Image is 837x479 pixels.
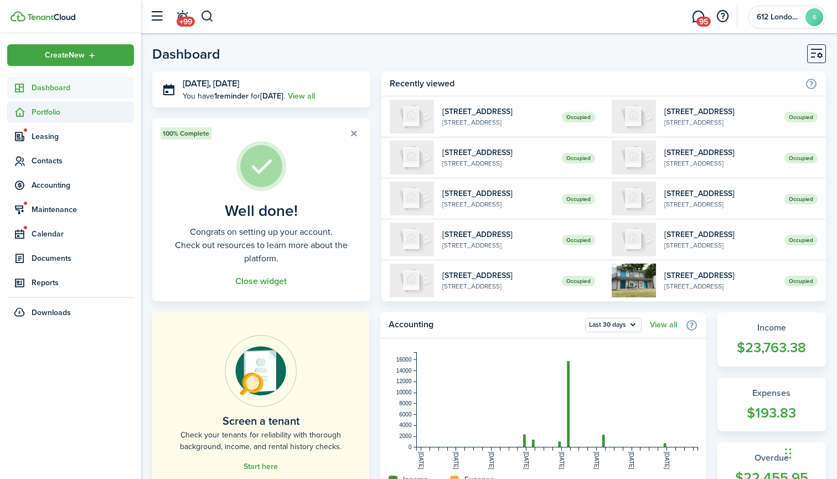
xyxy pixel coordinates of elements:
tspan: [DATE] [488,452,494,470]
img: 614201 [612,264,656,297]
tspan: 6000 [400,411,412,418]
span: 100% Complete [163,128,209,138]
widget-list-item-title: [STREET_ADDRESS] [442,147,554,158]
tspan: [DATE] [664,452,670,470]
span: Occupied [784,235,818,245]
a: Income$23,763.38 [717,312,826,367]
widget-list-item-description: [STREET_ADDRESS] [664,158,776,168]
span: Occupied [562,194,595,204]
tspan: [DATE] [523,452,529,470]
img: 614104 [390,141,434,174]
span: +99 [177,17,195,27]
span: 612 Londonderry LLC [757,13,801,21]
div: Drag [785,437,792,470]
widget-stats-count: $193.83 [728,403,815,424]
home-placeholder-title: Screen a tenant [223,413,299,429]
widget-list-item-title: [STREET_ADDRESS] [664,188,776,199]
tspan: 0 [409,444,412,450]
span: Downloads [32,307,71,318]
span: Reports [32,277,134,289]
widget-list-item-title: [STREET_ADDRESS] [664,106,776,117]
widget-list-item-title: [STREET_ADDRESS] [664,147,776,158]
widget-list-item-description: [STREET_ADDRESS] [442,281,554,291]
button: Last 30 days [585,318,642,332]
widget-list-item-title: [STREET_ADDRESS] [664,229,776,240]
b: 1 reminder [214,90,251,102]
span: Maintenance [32,204,134,215]
widget-list-item-description: [STREET_ADDRESS] [442,158,554,168]
tspan: 10000 [396,389,412,395]
span: Occupied [562,112,595,122]
header-page-title: Dashboard [152,47,220,61]
img: Online payments [225,335,297,407]
a: Notifications [172,3,193,31]
widget-stats-count: $23,763.38 [728,337,815,358]
a: Dashboard [7,77,134,99]
img: 618202 [612,223,656,256]
widget-list-item-description: [STREET_ADDRESS] [664,199,776,209]
img: TenantCloud [27,14,75,20]
widget-list-item-description: [STREET_ADDRESS] [442,117,554,127]
b: [DATE] [260,90,283,102]
button: Open menu [7,44,134,66]
widget-list-item-title: [STREET_ADDRESS] [442,106,554,117]
a: Reports [7,272,134,293]
widget-list-item-description: [STREET_ADDRESS] [664,117,776,127]
button: Close widget [235,276,287,286]
widget-stats-title: Income [728,321,815,334]
button: Customise [807,44,826,63]
widget-stats-title: Overdue [728,451,815,465]
tspan: [DATE] [629,452,635,470]
div: Chat Widget [782,426,837,479]
widget-list-item-title: [STREET_ADDRESS] [442,229,554,240]
button: Open menu [585,318,642,332]
span: Occupied [562,276,595,286]
span: Occupied [562,235,595,245]
widget-list-item-description: [STREET_ADDRESS] [664,240,776,250]
span: Dashboard [32,82,134,94]
img: 614103 [390,100,434,133]
widget-stats-title: Expenses [728,387,815,400]
span: Occupied [562,153,595,163]
img: TenantCloud [11,11,25,22]
span: Create New [45,51,85,59]
span: Accounting [32,179,134,191]
widget-list-item-title: [STREET_ADDRESS] [442,270,554,281]
tspan: 14000 [396,368,412,374]
p: You have for . [183,90,285,102]
a: Start here [244,462,278,471]
a: Expenses$193.83 [717,378,826,432]
tspan: 16000 [396,357,412,363]
span: Portfolio [32,106,134,118]
img: 612103 [612,182,656,215]
img: 616203 [612,100,656,133]
a: View all [288,90,315,102]
span: Documents [32,253,134,264]
tspan: 8000 [400,400,412,406]
well-done-description: Congrats on setting up your account. Check out resources to learn more about the platform. [161,225,362,265]
span: Occupied [784,276,818,286]
span: Occupied [784,112,818,122]
span: Occupied [784,194,818,204]
img: 612204 [612,141,656,174]
widget-list-item-description: [STREET_ADDRESS] [664,281,776,291]
home-widget-title: Accounting [389,318,580,332]
tspan: 2000 [400,433,412,439]
a: Messaging [688,3,709,31]
tspan: [DATE] [418,452,424,470]
span: Leasing [32,131,134,142]
tspan: 4000 [400,422,412,428]
img: 612103 [390,264,434,297]
tspan: [DATE] [559,452,565,470]
well-done-title: Well done! [225,202,298,220]
widget-list-item-description: [STREET_ADDRESS] [442,240,554,250]
span: Contacts [32,155,134,167]
widget-list-item-description: [STREET_ADDRESS] [442,199,554,209]
home-widget-title: Recently viewed [390,77,799,90]
button: Search [200,7,214,26]
tspan: 12000 [396,378,412,384]
img: 612204 [390,182,434,215]
button: Open resource center [713,7,732,26]
h3: [DATE], [DATE] [183,77,362,91]
tspan: [DATE] [593,452,600,470]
